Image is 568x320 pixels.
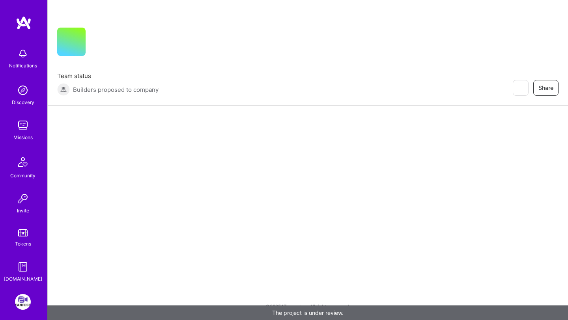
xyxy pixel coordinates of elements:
[12,98,34,106] div: Discovery
[533,80,559,96] button: Share
[95,40,101,47] i: icon CompanyGray
[4,275,42,283] div: [DOMAIN_NAME]
[15,46,31,61] img: bell
[57,72,159,80] span: Team status
[15,240,31,248] div: Tokens
[538,84,553,92] span: Share
[15,117,31,133] img: teamwork
[47,305,568,320] div: The project is under review.
[73,86,159,94] span: Builders proposed to company
[15,259,31,275] img: guide book
[517,85,523,91] i: icon EyeClosed
[9,61,37,70] div: Notifications
[16,16,32,30] img: logo
[15,191,31,207] img: Invite
[10,171,35,180] div: Community
[15,82,31,98] img: discovery
[17,207,29,215] div: Invite
[18,229,28,236] img: tokens
[13,153,32,171] img: Community
[13,133,33,141] div: Missions
[57,83,70,96] img: Builders proposed to company
[13,294,33,310] a: FanFest: Media Engagement Platform
[15,294,31,310] img: FanFest: Media Engagement Platform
